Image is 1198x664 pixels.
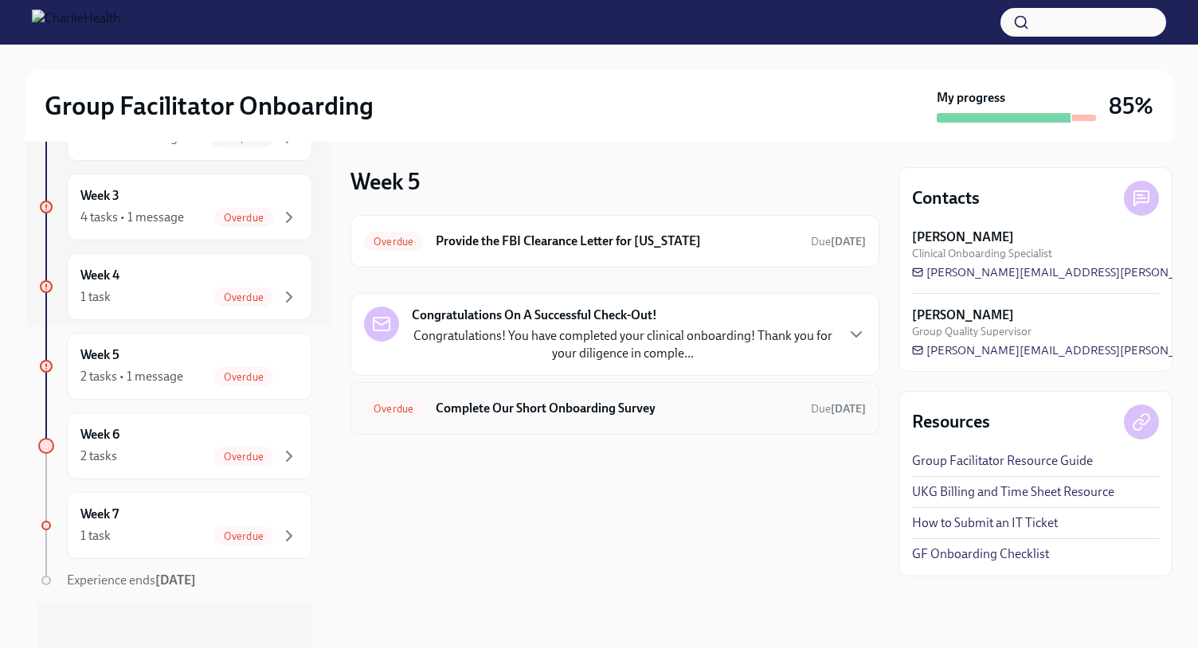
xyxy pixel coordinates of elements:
span: Overdue [214,451,273,463]
a: UKG Billing and Time Sheet Resource [912,483,1114,501]
span: Overdue [364,236,423,248]
h6: Complete Our Short Onboarding Survey [436,400,798,417]
a: Week 41 taskOverdue [38,253,312,320]
span: Clinical Onboarding Specialist [912,246,1052,261]
a: How to Submit an IT Ticket [912,514,1058,532]
h3: 85% [1109,92,1153,120]
h6: Week 5 [80,346,119,364]
strong: Congratulations On A Successful Check-Out! [412,307,657,324]
span: Due [811,402,866,416]
img: CharlieHealth [32,10,120,35]
h2: Group Facilitator Onboarding [45,90,374,122]
a: Week 34 tasks • 1 messageOverdue [38,174,312,240]
div: 2 tasks [80,447,117,465]
h3: Week 5 [350,167,420,196]
strong: [PERSON_NAME] [912,307,1014,324]
h6: Provide the FBI Clearance Letter for [US_STATE] [436,232,798,250]
a: OverdueProvide the FBI Clearance Letter for [US_STATE]Due[DATE] [364,228,866,254]
span: Overdue [214,530,273,542]
p: Congratulations! You have completed your clinical onboarding! Thank you for your diligence in com... [412,327,834,362]
span: August 5th, 2025 10:00 [811,401,866,416]
strong: [DATE] [831,402,866,416]
strong: My progress [937,89,1005,107]
a: OverdueComplete Our Short Onboarding SurveyDue[DATE] [364,396,866,421]
span: Overdue [214,371,273,383]
div: 1 task [80,527,111,545]
a: Week 71 taskOverdue [38,492,312,559]
strong: [DATE] [831,235,866,248]
span: Group Quality Supervisor [912,324,1032,339]
a: Group Facilitator Resource Guide [912,452,1093,470]
span: Due [811,235,866,248]
strong: [DATE] [155,572,196,588]
h6: Week 3 [80,187,119,205]
a: Week 52 tasks • 1 messageOverdue [38,333,312,400]
h6: Week 4 [80,267,119,284]
h4: Contacts [912,186,980,210]
span: Overdue [214,212,273,224]
h6: Week 7 [80,506,119,523]
div: 2 tasks • 1 message [80,368,183,385]
span: July 29th, 2025 10:00 [811,234,866,249]
span: Overdue [214,291,273,303]
strong: [PERSON_NAME] [912,228,1014,246]
div: 1 task [80,288,111,306]
h4: Resources [912,410,990,434]
div: 4 tasks • 1 message [80,209,184,226]
a: GF Onboarding Checklist [912,545,1049,563]
span: Experience ends [67,572,196,588]
a: Week 62 tasksOverdue [38,412,312,479]
h6: Week 6 [80,426,119,443]
span: Overdue [364,403,423,415]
